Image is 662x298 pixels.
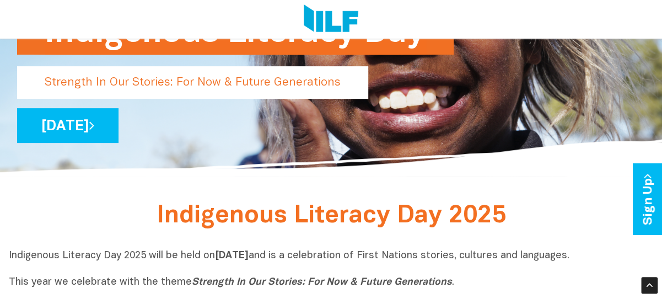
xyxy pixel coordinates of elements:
a: [DATE] [17,108,119,143]
p: Strength In Our Stories: For Now & Future Generations [17,66,368,99]
span: Indigenous Literacy Day 2025 [157,205,506,227]
img: Logo [304,4,358,34]
b: [DATE] [215,251,249,260]
div: Scroll Back to Top [641,277,658,294]
i: Strength In Our Stories: For Now & Future Generations [192,278,452,287]
h1: Indigenous Literacy Day [45,10,426,55]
